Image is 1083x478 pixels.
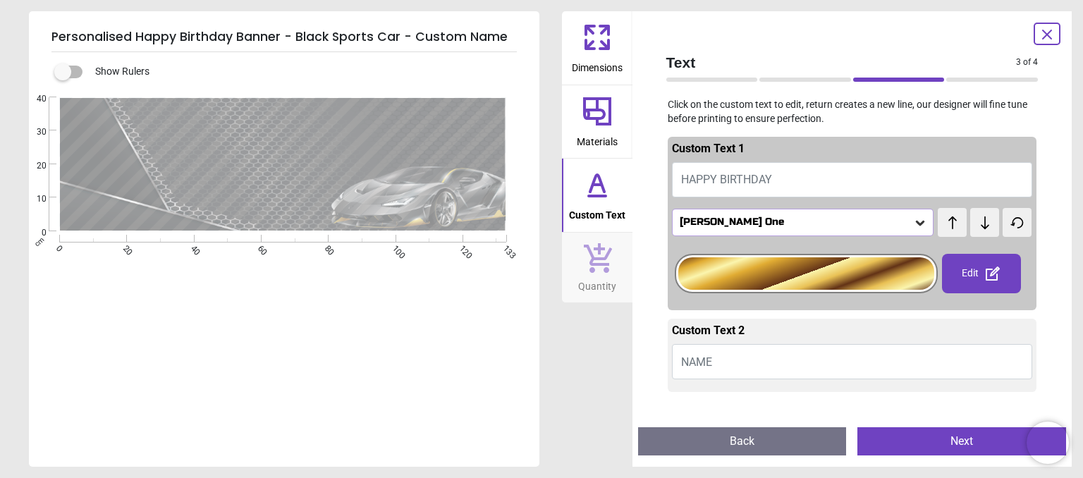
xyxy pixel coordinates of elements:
[20,227,47,239] span: 0
[20,160,47,172] span: 20
[655,98,1050,125] p: Click on the custom text to edit, return creates a new line, our designer will fine tune before p...
[562,85,632,159] button: Materials
[572,54,623,75] span: Dimensions
[942,254,1021,293] div: Edit
[666,52,1017,73] span: Text
[51,23,517,52] h5: Personalised Happy Birthday Banner - Black Sports Car - Custom Name
[672,324,745,337] span: Custom Text 2
[63,63,539,80] div: Show Rulers
[20,93,47,105] span: 40
[681,355,712,369] span: NAME
[577,128,618,149] span: Materials
[20,126,47,138] span: 30
[672,344,1033,379] button: NAME
[562,159,632,232] button: Custom Text
[638,427,847,455] button: Back
[857,427,1066,455] button: Next
[1027,422,1069,464] iframe: Brevo live chat
[562,11,632,85] button: Dimensions
[562,233,632,303] button: Quantity
[681,173,772,186] span: HAPPY BIRTHDAY
[672,162,1033,197] button: HAPPY BIRTHDAY
[1016,56,1038,68] span: 3 of 4
[578,273,616,294] span: Quantity
[20,193,47,205] span: 10
[678,216,914,228] div: [PERSON_NAME] One
[672,142,745,155] span: Custom Text 1
[569,202,625,223] span: Custom Text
